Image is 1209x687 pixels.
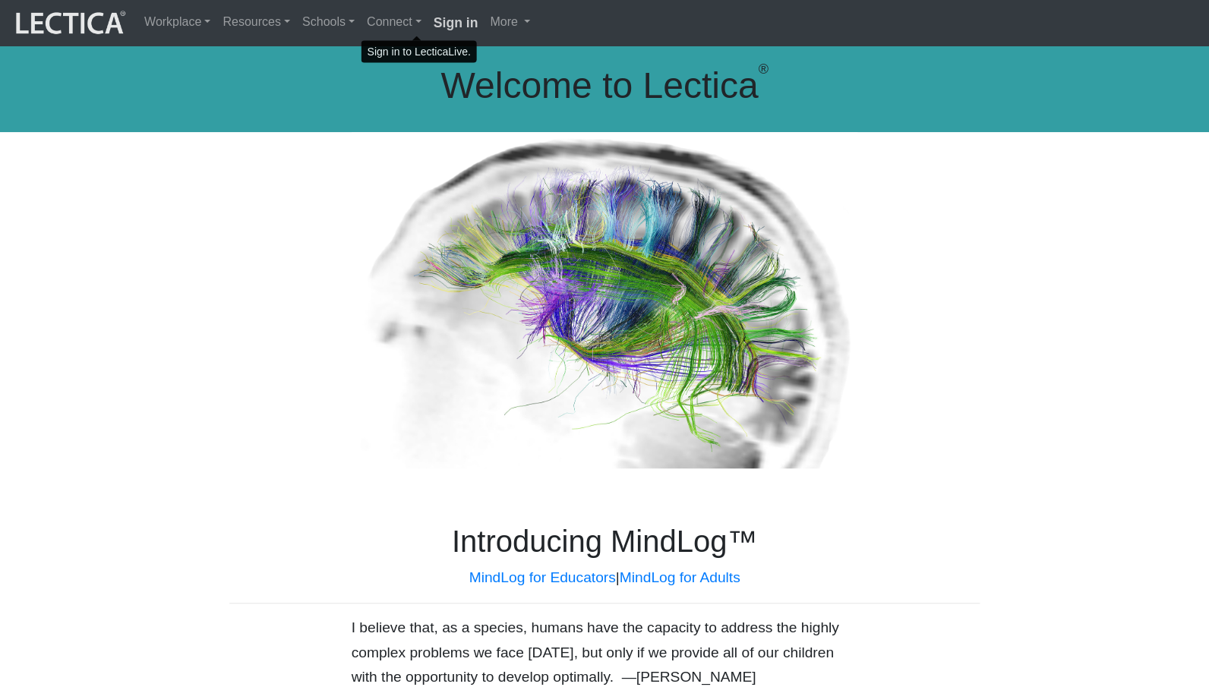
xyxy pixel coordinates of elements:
[428,6,485,39] a: Sign in
[216,6,296,38] a: Resources
[758,61,768,77] sup: ®
[484,6,536,38] a: More
[296,6,361,38] a: Schools
[229,523,979,559] h1: Introducing MindLog™
[361,41,476,63] div: Sign in to LecticaLive.
[352,132,857,469] img: Human Connectome Project Image
[138,6,216,38] a: Workplace
[12,8,126,37] img: lecticalive
[434,15,478,30] strong: Sign in
[361,6,428,38] a: Connect
[469,569,616,585] a: MindLog for Educators
[229,566,979,591] p: |
[620,569,740,585] a: MindLog for Adults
